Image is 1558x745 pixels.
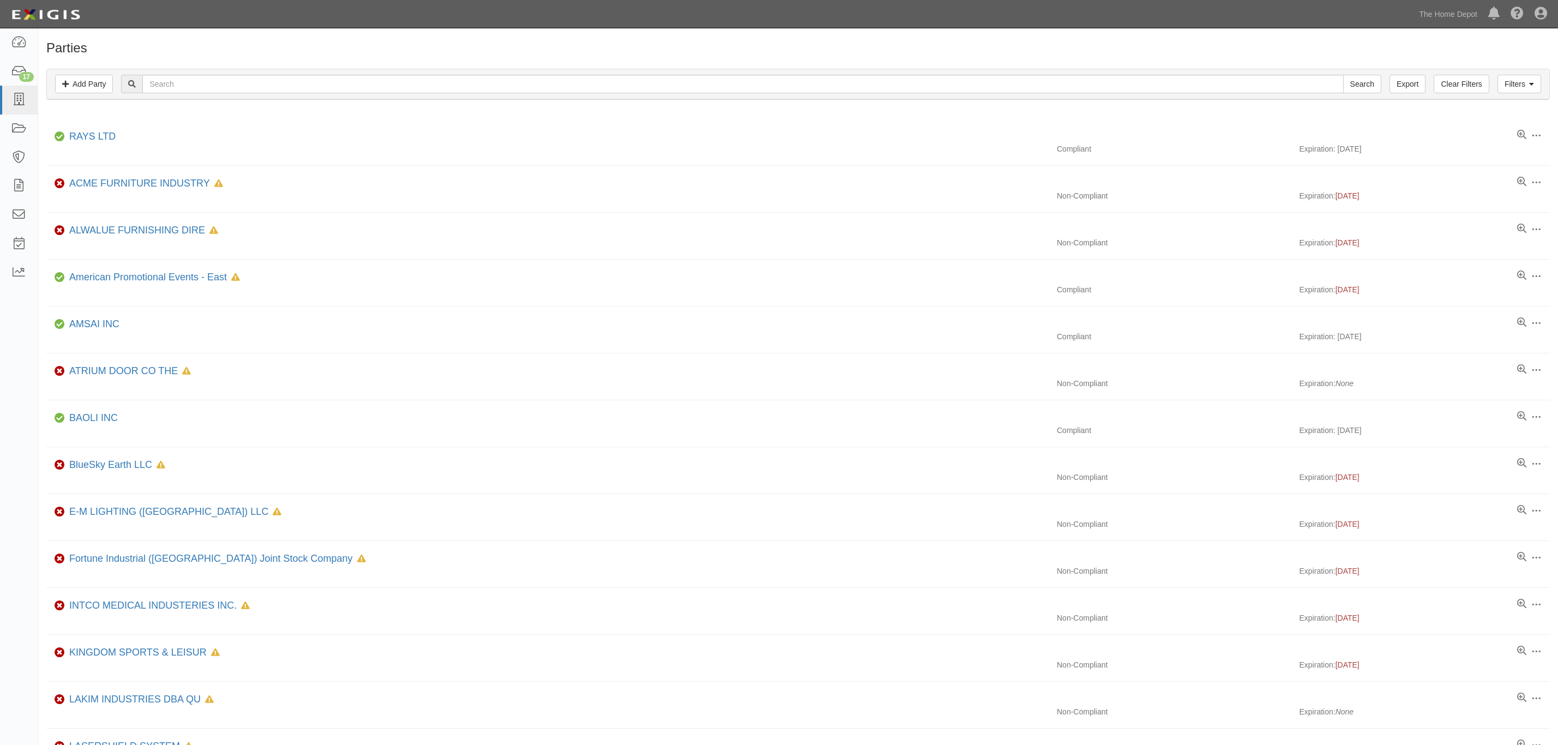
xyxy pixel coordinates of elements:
a: View results summary [1517,646,1526,657]
a: Fortune Industrial ([GEOGRAPHIC_DATA]) Joint Stock Company [69,553,353,564]
a: View results summary [1517,505,1526,516]
i: Compliant [55,321,65,328]
i: Compliant [55,274,65,281]
div: Expiration: [1300,659,1550,670]
div: Expiration: [1300,566,1550,576]
div: 17 [19,72,34,82]
a: BlueSky Earth LLC [69,459,152,470]
div: Expiration: [1300,378,1550,389]
a: View results summary [1517,552,1526,563]
div: Expiration: [1300,284,1550,295]
a: View results summary [1517,599,1526,610]
div: INTCO MEDICAL INDUSTERIES INC. [65,599,250,613]
div: RAYS LTD [65,130,116,144]
a: INTCO MEDICAL INDUSTERIES INC. [69,600,237,611]
i: Non-Compliant [55,555,65,563]
span: [DATE] [1336,238,1360,247]
a: View results summary [1517,271,1526,281]
span: [DATE] [1336,567,1360,575]
i: None [1336,707,1354,716]
i: None [1336,379,1354,388]
div: Compliant [1049,425,1300,436]
img: logo-5460c22ac91f19d4615b14bd174203de0afe785f0fc80cf4dbbc73dc1793850b.png [8,5,83,25]
i: Non-Compliant [55,696,65,704]
input: Search [142,75,1343,93]
i: Non-Compliant [55,602,65,610]
input: Search [1343,75,1381,93]
i: In Default since 06/21/2024 [357,555,366,563]
div: AMSAI INC [65,317,119,332]
a: View results summary [1517,411,1526,422]
div: Expiration: [1300,237,1550,248]
i: Non-Compliant [55,649,65,657]
div: E-M LIGHTING (USA) LLC [65,505,281,519]
a: Filters [1497,75,1541,93]
div: Expiration: [1300,612,1550,623]
i: Compliant [55,414,65,422]
div: KINGDOM SPORTS & LEISUR [65,646,220,660]
div: Fortune Industrial (Vietnam) Joint Stock Company [65,552,366,566]
div: Compliant [1049,331,1300,342]
a: American Promotional Events - East [69,272,227,283]
div: Expiration: [DATE] [1300,425,1550,436]
a: BAOLI INC [69,412,118,423]
i: Compliant [55,133,65,141]
div: Non-Compliant [1049,612,1300,623]
span: [DATE] [1336,191,1360,200]
i: In Default since 11/22/2024 [231,274,240,281]
div: ALWALUE FURNISHING DIRE [65,224,218,238]
h1: Parties [46,41,1550,55]
div: Expiration: [1300,190,1550,201]
a: ATRIUM DOOR CO THE [69,365,178,376]
a: View results summary [1517,177,1526,188]
i: In Default since 08/05/2024 [209,227,218,235]
div: Non-Compliant [1049,472,1300,483]
a: LAKIM INDUSTRIES DBA QU [69,694,201,705]
div: Expiration: [1300,472,1550,483]
div: Expiration: [1300,519,1550,530]
a: ALWALUE FURNISHING DIRE [69,225,205,236]
a: View results summary [1517,693,1526,704]
div: American Promotional Events - East [65,271,240,285]
i: In Default since 10/26/2023 [205,696,214,704]
div: Expiration: [DATE] [1300,143,1550,154]
div: Non-Compliant [1049,190,1300,201]
a: Clear Filters [1434,75,1489,93]
div: ATRIUM DOOR CO THE [65,364,191,378]
div: Non-Compliant [1049,237,1300,248]
i: In Default since 09/01/2023 [182,368,191,375]
a: View results summary [1517,130,1526,141]
div: Expiration: [DATE] [1300,331,1550,342]
i: In Default since 07/05/2025 [157,461,165,469]
i: In Default since 10/17/2024 [273,508,281,516]
div: Expiration: [1300,706,1550,717]
div: Non-Compliant [1049,519,1300,530]
i: Non-Compliant [55,227,65,235]
i: In Default since 10/20/2024 [241,602,250,610]
a: AMSAI INC [69,319,119,329]
a: Add Party [55,75,113,93]
i: Non-Compliant [55,461,65,469]
div: Non-Compliant [1049,566,1300,576]
a: E-M LIGHTING ([GEOGRAPHIC_DATA]) LLC [69,506,268,517]
span: [DATE] [1336,614,1360,622]
span: [DATE] [1336,660,1360,669]
i: Non-Compliant [55,508,65,516]
div: Compliant [1049,284,1300,295]
i: Non-Compliant [55,180,65,188]
i: Help Center - Complianz [1511,8,1524,21]
div: Non-Compliant [1049,378,1300,389]
div: BlueSky Earth LLC [65,458,165,472]
i: Non-Compliant [55,368,65,375]
span: [DATE] [1336,520,1360,528]
i: In Default since 08/05/2025 [214,180,223,188]
div: ACME FURNITURE INDUSTRY [65,177,223,191]
a: The Home Depot [1413,3,1483,25]
div: Non-Compliant [1049,659,1300,670]
a: ACME FURNITURE INDUSTRY [69,178,210,189]
span: [DATE] [1336,285,1360,294]
div: LAKIM INDUSTRIES DBA QU [65,693,214,707]
a: View results summary [1517,224,1526,235]
a: View results summary [1517,317,1526,328]
span: [DATE] [1336,473,1360,482]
